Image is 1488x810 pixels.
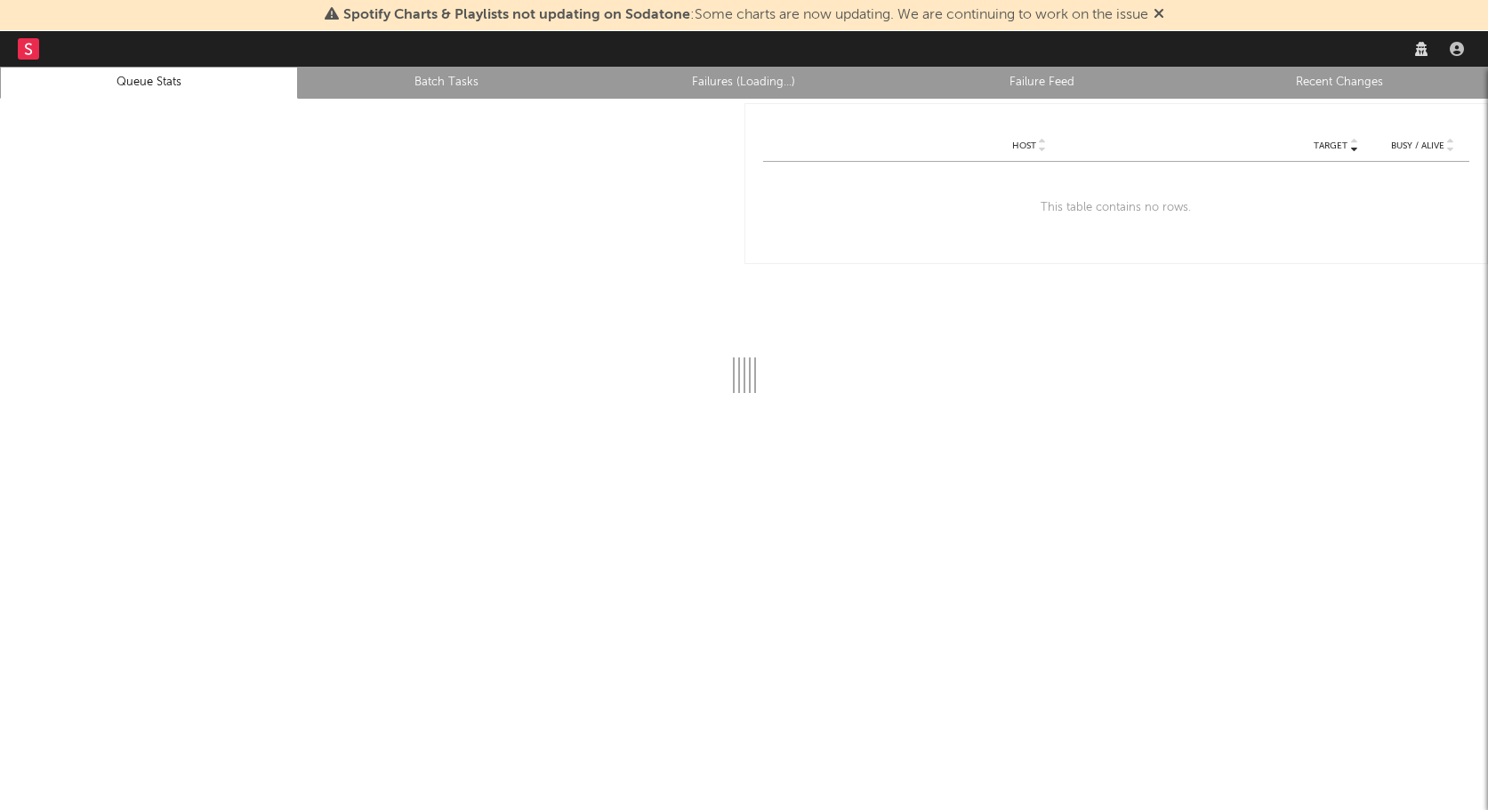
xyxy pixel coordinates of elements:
span: Spotify Charts & Playlists not updating on Sodatone [343,8,690,22]
span: Host [1012,140,1036,151]
a: Queue Stats [10,72,288,93]
div: This table contains no rows. [763,162,1470,254]
span: Dismiss [1154,8,1164,22]
a: Failures (Loading...) [605,72,883,93]
a: Failure Feed [903,72,1181,93]
span: : Some charts are now updating. We are continuing to work on the issue [343,8,1148,22]
span: Target [1314,140,1347,151]
a: Batch Tasks [308,72,586,93]
a: Recent Changes [1200,72,1478,93]
span: Busy / Alive [1391,140,1444,151]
